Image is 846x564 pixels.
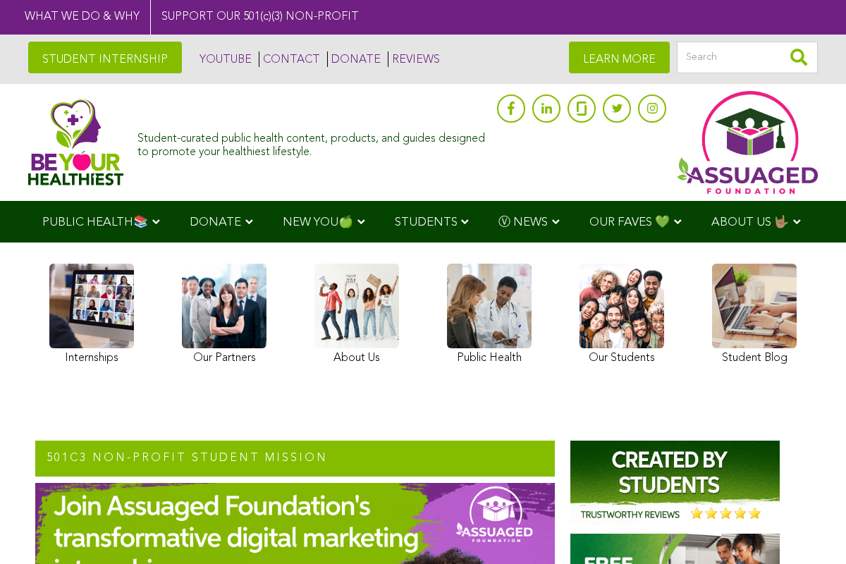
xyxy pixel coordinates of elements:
[577,102,587,116] img: glassdoor
[42,216,148,228] span: PUBLIC HEALTH📚
[21,201,825,243] div: Navigation Menu
[677,91,818,194] img: Assuaged App
[589,216,670,228] span: OUR FAVES 💚
[388,51,440,67] a: REVIEWS
[283,216,353,228] span: NEW YOU🍏
[570,441,780,525] img: Assuaged-Foundation-Student-Internship-Opportunity-Reviews-Mission-GIPHY-2
[137,125,490,159] div: Student-curated public health content, products, and guides designed to promote your healthiest l...
[28,42,182,73] a: STUDENT INTERNSHIP
[327,51,381,67] a: DONATE
[775,496,846,564] iframe: Chat Widget
[28,99,123,185] img: Assuaged
[259,51,320,67] a: CONTACT
[677,42,818,73] input: Search
[395,216,458,228] span: STUDENTS
[196,51,252,67] a: YOUTUBE
[569,42,670,73] a: LEARN MORE
[190,216,241,228] span: DONATE
[35,441,555,477] h2: 501c3 NON-PROFIT STUDENT MISSION
[711,216,789,228] span: ABOUT US 🤟🏽
[498,216,548,228] span: Ⓥ NEWS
